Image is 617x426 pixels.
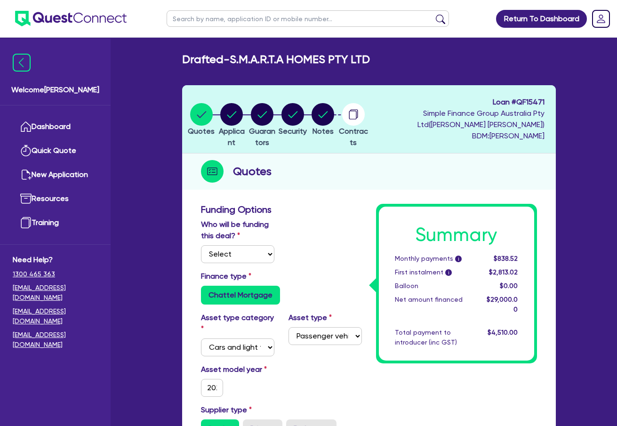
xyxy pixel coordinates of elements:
[201,160,224,183] img: step-icon
[371,96,544,108] span: Loan # QF15471
[417,109,545,129] span: Simple Finance Group Australia Pty Ltd ( [PERSON_NAME] [PERSON_NAME] )
[13,115,98,139] a: Dashboard
[201,204,362,215] h3: Funding Options
[188,127,215,136] span: Quotes
[13,270,55,278] tcxspan: Call 1300 465 363 via 3CX
[388,295,480,314] div: Net amount financed
[194,364,281,375] label: Asset model year
[338,103,369,149] button: Contracts
[216,103,247,149] button: Applicant
[219,127,245,147] span: Applicant
[278,103,307,137] button: Security
[201,271,251,282] label: Finance type
[249,127,275,147] span: Guarantors
[313,127,334,136] span: Notes
[388,328,480,347] div: Total payment to introducer (inc GST)
[13,306,98,326] a: [EMAIL_ADDRESS][DOMAIN_NAME]
[279,127,307,136] span: Security
[167,10,449,27] input: Search by name, application ID or mobile number...
[15,11,127,26] img: quest-connect-logo-blue
[13,211,98,235] a: Training
[233,163,272,180] h2: Quotes
[13,187,98,211] a: Resources
[589,7,613,31] a: Dropdown toggle
[201,219,274,241] label: Who will be funding this deal?
[488,329,518,336] span: $4,510.00
[182,53,370,66] h2: Drafted - S.M.A.R.T.A HOMES PTY LTD
[11,84,99,96] span: Welcome [PERSON_NAME]
[388,281,480,291] div: Balloon
[13,139,98,163] a: Quick Quote
[311,103,335,137] button: Notes
[20,193,32,204] img: resources
[20,145,32,156] img: quick-quote
[13,254,98,265] span: Need Help?
[489,268,518,276] span: $2,813.02
[371,130,544,142] span: BDM: [PERSON_NAME]
[13,54,31,72] img: icon-menu-close
[455,256,462,262] span: i
[201,404,252,416] label: Supplier type
[201,286,280,305] label: Chattel Mortgage
[487,296,518,313] span: $29,000.00
[388,267,480,277] div: First instalment
[13,163,98,187] a: New Application
[496,10,587,28] a: Return To Dashboard
[201,312,274,335] label: Asset type category
[494,255,518,262] span: $838.52
[13,283,98,303] a: [EMAIL_ADDRESS][DOMAIN_NAME]
[445,269,452,276] span: i
[20,169,32,180] img: new-application
[247,103,278,149] button: Guarantors
[288,312,332,323] label: Asset type
[339,127,368,147] span: Contracts
[187,103,215,137] button: Quotes
[13,330,98,350] a: [EMAIL_ADDRESS][DOMAIN_NAME]
[500,282,518,289] span: $0.00
[395,224,518,246] h1: Summary
[20,217,32,228] img: training
[388,254,480,264] div: Monthly payments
